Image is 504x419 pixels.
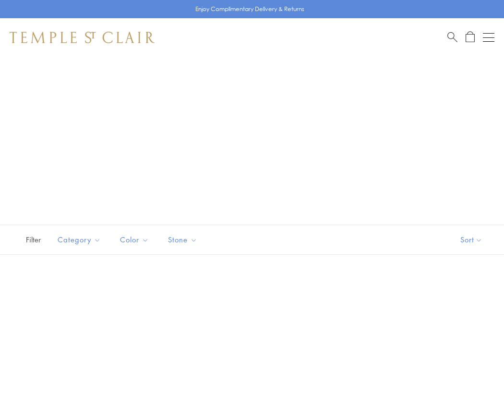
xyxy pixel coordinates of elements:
button: Show sort by [439,225,504,254]
span: Stone [163,234,204,246]
span: Category [53,234,108,246]
button: Color [113,229,156,251]
img: Temple St. Clair [10,32,155,43]
a: Open Shopping Bag [466,31,475,43]
button: Stone [161,229,204,251]
span: Color [115,234,156,246]
button: Open navigation [483,32,494,43]
button: Category [50,229,108,251]
a: Search [447,31,457,43]
p: Enjoy Complimentary Delivery & Returns [195,4,304,14]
